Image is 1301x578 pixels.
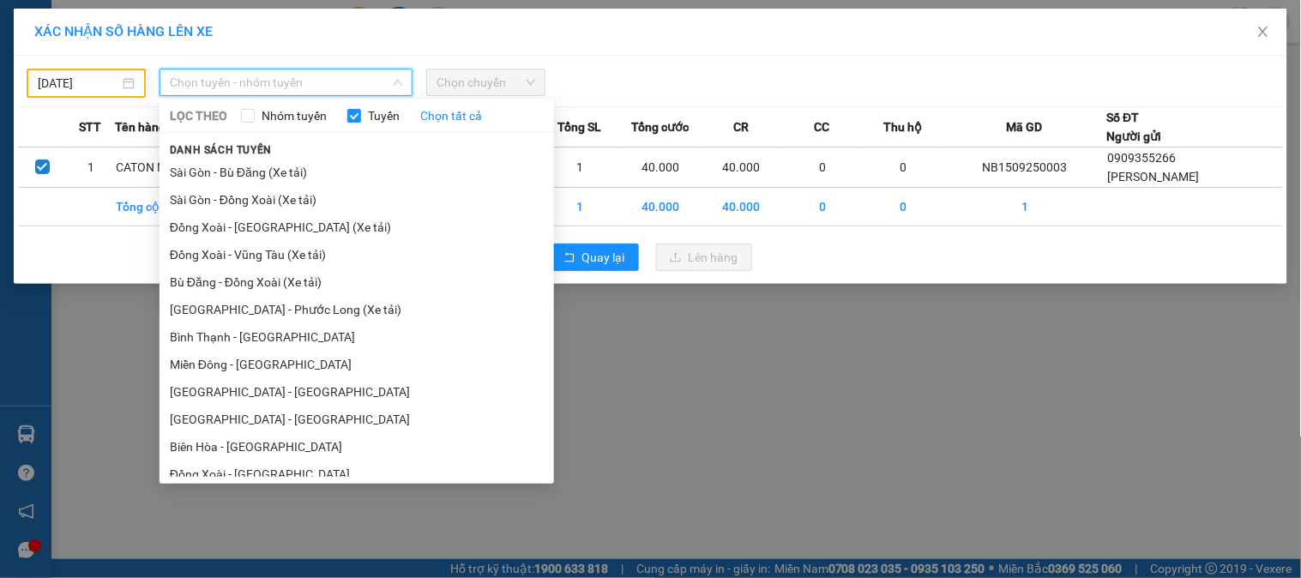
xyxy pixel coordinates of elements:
[115,188,196,226] td: Tổng cộng
[1108,170,1200,184] span: [PERSON_NAME]
[863,148,943,188] td: 0
[582,248,625,267] span: Quay lại
[361,106,407,125] span: Tuyến
[160,214,554,241] li: Đồng Xoài - [GEOGRAPHIC_DATA] (Xe tải)
[815,117,830,136] span: CC
[160,406,554,433] li: [GEOGRAPHIC_DATA] - [GEOGRAPHIC_DATA]
[621,148,702,188] td: 40.000
[1256,25,1270,39] span: close
[702,188,782,226] td: 40.000
[160,433,554,461] li: Biên Hòa - [GEOGRAPHIC_DATA]
[115,117,166,136] span: Tên hàng
[1007,117,1043,136] span: Mã GD
[539,148,620,188] td: 1
[943,148,1106,188] td: NB1509250003
[160,461,554,488] li: Đồng Xoài - [GEOGRAPHIC_DATA]
[558,117,602,136] span: Tổng SL
[1107,108,1162,146] div: Số ĐT Người gửi
[550,244,639,271] button: rollbackQuay lại
[67,148,116,188] td: 1
[420,106,482,125] a: Chọn tất cả
[160,186,554,214] li: Sài Gòn - Đồng Xoài (Xe tải)
[943,188,1106,226] td: 1
[1239,9,1287,57] button: Close
[34,23,213,39] span: XÁC NHẬN SỐ HÀNG LÊN XE
[170,106,227,125] span: LỌC THEO
[563,251,575,265] span: rollback
[863,188,943,226] td: 0
[255,106,334,125] span: Nhóm tuyến
[160,142,282,158] span: Danh sách tuyến
[79,117,101,136] span: STT
[632,117,690,136] span: Tổng cước
[38,74,119,93] input: 14/09/2025
[656,244,752,271] button: uploadLên hàng
[883,117,922,136] span: Thu hộ
[160,268,554,296] li: Bù Đăng - Đồng Xoài (Xe tải)
[539,188,620,226] td: 1
[437,69,535,95] span: Chọn chuyến
[782,148,863,188] td: 0
[160,296,554,323] li: [GEOGRAPHIC_DATA] - Phước Long (Xe tải)
[160,159,554,186] li: Sài Gòn - Bù Đăng (Xe tải)
[782,188,863,226] td: 0
[160,323,554,351] li: Bình Thạnh - [GEOGRAPHIC_DATA]
[115,148,196,188] td: CATON NL
[170,69,402,95] span: Chọn tuyến - nhóm tuyến
[393,77,403,87] span: down
[702,148,782,188] td: 40.000
[733,117,749,136] span: CR
[621,188,702,226] td: 40.000
[160,241,554,268] li: Đồng Xoài - Vũng Tàu (Xe tải)
[160,378,554,406] li: [GEOGRAPHIC_DATA] - [GEOGRAPHIC_DATA]
[160,351,554,378] li: Miền Đông - [GEOGRAPHIC_DATA]
[1108,151,1177,165] span: 0909355266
